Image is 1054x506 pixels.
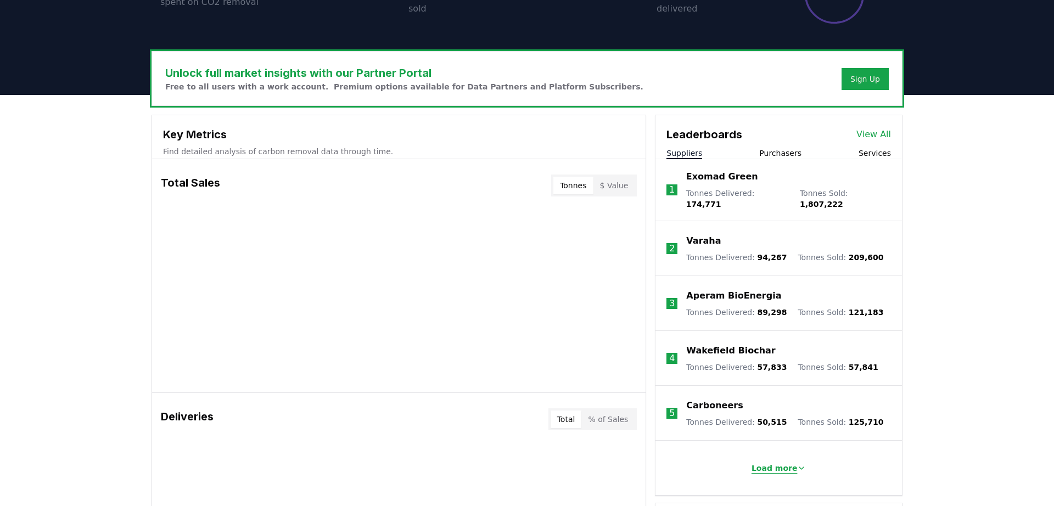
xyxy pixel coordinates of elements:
[686,170,758,183] a: Exomad Green
[163,146,635,157] p: Find detailed analysis of carbon removal data through time.
[757,363,787,372] span: 57,833
[669,242,675,255] p: 2
[798,362,878,373] p: Tonnes Sold :
[669,183,675,196] p: 1
[798,307,883,318] p: Tonnes Sold :
[752,463,798,474] p: Load more
[800,200,843,209] span: 1,807,222
[553,177,593,194] button: Tonnes
[669,407,675,420] p: 5
[842,68,889,90] button: Sign Up
[669,297,675,310] p: 3
[686,362,787,373] p: Tonnes Delivered :
[686,234,721,248] a: Varaha
[581,411,635,428] button: % of Sales
[161,175,220,196] h3: Total Sales
[593,177,635,194] button: $ Value
[686,289,781,302] a: Aperam BioEnergia
[757,308,787,317] span: 89,298
[743,457,815,479] button: Load more
[686,307,787,318] p: Tonnes Delivered :
[686,344,775,357] a: Wakefield Biochar
[849,253,884,262] span: 209,600
[161,408,214,430] h3: Deliveries
[859,148,891,159] button: Services
[849,308,884,317] span: 121,183
[686,417,787,428] p: Tonnes Delivered :
[686,200,721,209] span: 174,771
[551,411,582,428] button: Total
[669,352,675,365] p: 4
[800,188,891,210] p: Tonnes Sold :
[686,188,789,210] p: Tonnes Delivered :
[849,418,884,426] span: 125,710
[165,81,643,92] p: Free to all users with a work account. Premium options available for Data Partners and Platform S...
[757,253,787,262] span: 94,267
[686,252,787,263] p: Tonnes Delivered :
[666,148,702,159] button: Suppliers
[666,126,742,143] h3: Leaderboards
[686,399,743,412] a: Carboneers
[759,148,801,159] button: Purchasers
[850,74,880,85] a: Sign Up
[798,417,883,428] p: Tonnes Sold :
[856,128,891,141] a: View All
[163,126,635,143] h3: Key Metrics
[757,418,787,426] span: 50,515
[165,65,643,81] h3: Unlock full market insights with our Partner Portal
[849,363,878,372] span: 57,841
[798,252,883,263] p: Tonnes Sold :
